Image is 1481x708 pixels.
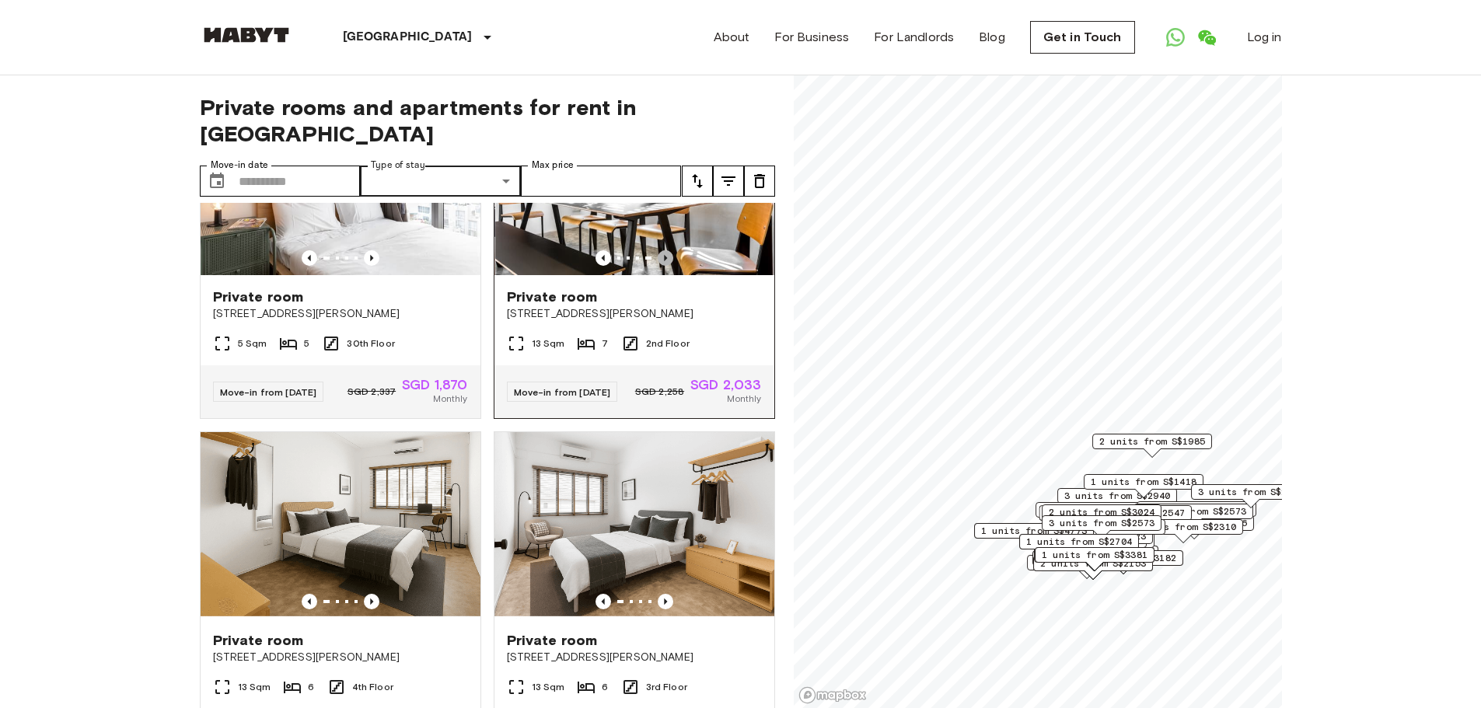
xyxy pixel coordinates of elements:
[1043,503,1148,517] span: 3 units from S$1985
[220,386,317,398] span: Move-in from [DATE]
[602,680,608,694] span: 6
[507,650,762,665] span: [STREET_ADDRESS][PERSON_NAME]
[302,594,317,609] button: Previous image
[1035,547,1154,571] div: Map marker
[1134,515,1254,539] div: Map marker
[352,680,393,694] span: 4th Floor
[1247,28,1282,47] a: Log in
[646,337,690,351] span: 2nd Floor
[1084,474,1203,498] div: Map marker
[1092,434,1212,458] div: Map marker
[347,337,395,351] span: 30th Floor
[774,28,849,47] a: For Business
[494,88,775,419] a: Previous imagePrevious imagePrivate room[STREET_ADDRESS][PERSON_NAME]13 Sqm72nd FloorMove-in from...
[494,432,774,619] img: Marketing picture of unit SG-01-079-001-05
[690,378,761,392] span: SGD 2,033
[1042,515,1161,539] div: Map marker
[1036,502,1155,526] div: Map marker
[200,27,293,43] img: Habyt
[238,337,267,351] span: 5 Sqm
[974,523,1094,547] div: Map marker
[1039,505,1164,529] div: Map marker
[201,432,480,619] img: Marketing picture of unit SG-01-080-001-06
[213,631,304,650] span: Private room
[1191,22,1222,53] a: Open WeChat
[646,680,687,694] span: 3rd Floor
[1042,504,1161,528] div: Map marker
[727,392,761,406] span: Monthly
[1191,484,1311,508] div: Map marker
[364,250,379,266] button: Previous image
[514,386,611,398] span: Move-in from [DATE]
[1072,505,1192,529] div: Map marker
[981,524,1087,538] span: 1 units from S$4773
[744,166,775,197] button: tune
[1064,489,1170,503] span: 3 units from S$2940
[1198,485,1304,499] span: 3 units from S$2036
[238,680,271,694] span: 13 Sqm
[433,392,467,406] span: Monthly
[1140,504,1246,518] span: 1 units from S$2573
[1049,516,1154,530] span: 3 units from S$2573
[1042,548,1147,562] span: 1 units from S$3381
[1071,551,1176,565] span: 1 units from S$3182
[507,306,762,322] span: [STREET_ADDRESS][PERSON_NAME]
[532,680,565,694] span: 13 Sqm
[402,378,467,392] span: SGD 1,870
[596,594,611,609] button: Previous image
[979,28,1005,47] a: Blog
[1035,532,1154,556] div: Map marker
[1049,505,1154,519] span: 2 units from S$3024
[798,686,867,704] a: Mapbox logo
[1064,550,1183,574] div: Map marker
[308,680,314,694] span: 6
[200,88,481,419] a: Marketing picture of unit SG-01-113-001-04Previous imagePrevious imagePrivate room[STREET_ADDRESS...
[532,337,565,351] span: 13 Sqm
[1137,501,1256,525] div: Map marker
[371,159,425,172] label: Type of stay
[211,159,268,172] label: Move-in date
[304,337,309,351] span: 5
[1039,546,1158,570] div: Map marker
[507,288,598,306] span: Private room
[213,306,468,322] span: [STREET_ADDRESS][PERSON_NAME]
[1160,22,1191,53] a: Open WhatsApp
[714,28,750,47] a: About
[201,166,232,197] button: Choose date
[1046,519,1165,543] div: Map marker
[213,288,304,306] span: Private room
[507,631,598,650] span: Private room
[1130,520,1236,534] span: 4 units from S$2310
[713,166,744,197] button: tune
[1034,547,1154,571] div: Map marker
[1144,502,1249,516] span: 3 units from S$1480
[343,28,473,47] p: [GEOGRAPHIC_DATA]
[200,94,775,147] span: Private rooms and apartments for rent in [GEOGRAPHIC_DATA]
[1079,506,1185,520] span: 1 units from S$2547
[1019,534,1139,558] div: Map marker
[348,385,396,399] span: SGD 2,337
[1032,550,1152,574] div: Map marker
[364,594,379,609] button: Previous image
[1057,488,1177,512] div: Map marker
[635,385,684,399] span: SGD 2,258
[1133,504,1253,528] div: Map marker
[596,250,611,266] button: Previous image
[1123,519,1243,543] div: Map marker
[1030,21,1135,54] a: Get in Touch
[1026,535,1132,549] span: 1 units from S$2704
[658,250,673,266] button: Previous image
[602,337,608,351] span: 7
[1027,555,1147,579] div: Map marker
[532,159,574,172] label: Max price
[213,650,468,665] span: [STREET_ADDRESS][PERSON_NAME]
[874,28,954,47] a: For Landlords
[1091,475,1196,489] span: 1 units from S$1418
[302,250,317,266] button: Previous image
[658,594,673,609] button: Previous image
[682,166,713,197] button: tune
[1033,556,1153,580] div: Map marker
[1099,434,1205,448] span: 2 units from S$1985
